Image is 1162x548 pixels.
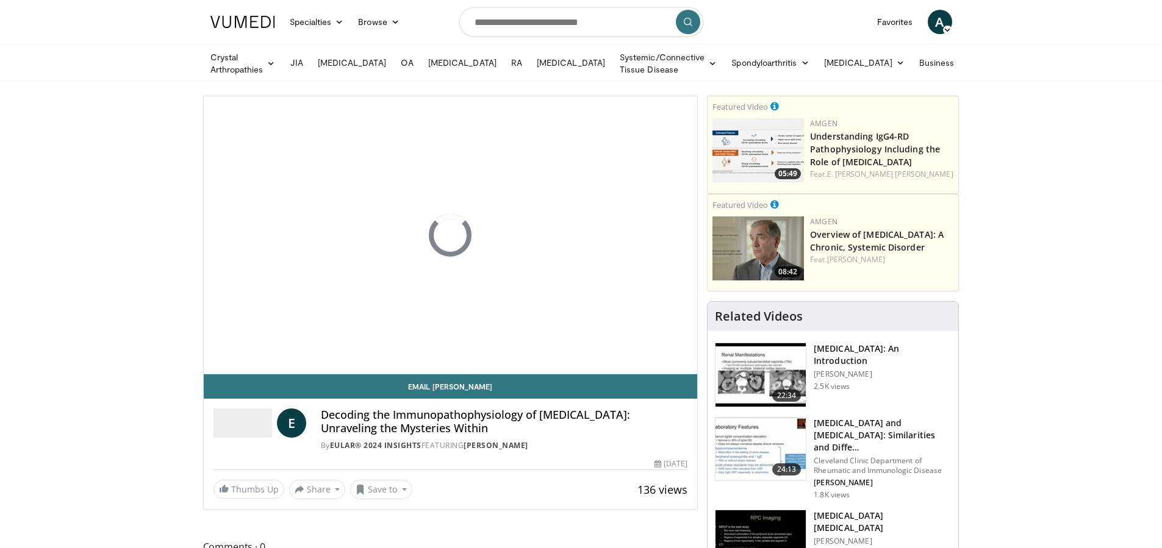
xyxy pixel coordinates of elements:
[814,369,951,379] p: [PERSON_NAME]
[724,51,816,75] a: Spondyloarthritis
[277,408,306,438] a: E
[814,456,951,475] p: Cleveland Clinic Department of Rheumatic and Immunologic Disease
[715,343,806,407] img: 47980f05-c0f7-4192-9362-4cb0fcd554e5.150x105_q85_crop-smart_upscale.jpg
[712,216,804,280] a: 08:42
[204,374,698,399] a: Email [PERSON_NAME]
[814,510,951,534] h3: [MEDICAL_DATA] [MEDICAL_DATA]
[459,7,703,37] input: Search topics, interventions
[810,216,837,227] a: Amgen
[213,408,272,438] img: EULAR® 2024 Insights
[330,440,421,450] a: EULAR® 2024 Insights
[321,440,688,451] div: By FEATURING
[814,490,850,500] p: 1.8K views
[464,440,528,450] a: [PERSON_NAME]
[350,480,412,499] button: Save to
[712,118,804,182] a: 05:49
[213,480,284,499] a: Thumbs Up
[772,390,802,402] span: 22:34
[310,51,393,75] a: [MEDICAL_DATA]
[810,118,837,129] a: Amgen
[321,408,688,435] h4: Decoding the Immunopathophysiology of [MEDICAL_DATA]: Unraveling the Mysteries Within
[529,51,612,75] a: [MEDICAL_DATA]
[775,168,801,179] span: 05:49
[351,10,407,34] a: Browse
[655,458,687,469] div: [DATE]
[504,51,529,75] a: RA
[810,229,944,253] a: Overview of [MEDICAL_DATA]: A Chronic, Systemic Disorder
[814,417,951,454] h3: [MEDICAL_DATA] and [MEDICAL_DATA]: Similarities and Diffe…
[203,51,283,76] a: Crystal Arthropathies
[421,51,504,75] a: [MEDICAL_DATA]
[712,199,768,210] small: Featured Video
[712,118,804,182] img: 3e5b4ad1-6d9b-4d8f-ba8e-7f7d389ba880.png.150x105_q85_crop-smart_upscale.png
[814,478,951,488] p: [PERSON_NAME]
[712,101,768,112] small: Featured Video
[637,482,687,497] span: 136 views
[870,10,920,34] a: Favorites
[814,343,951,367] h3: [MEDICAL_DATA]: An Introduction
[715,418,806,481] img: 639ae221-5c05-4739-ae6e-a8d6e95da367.150x105_q85_crop-smart_upscale.jpg
[810,130,940,168] a: Understanding IgG4-RD Pathophysiology Including the Role of [MEDICAL_DATA]
[210,16,275,28] img: VuMedi Logo
[715,417,951,500] a: 24:13 [MEDICAL_DATA] and [MEDICAL_DATA]: Similarities and Diffe… Cleveland Clinic Department of R...
[282,10,351,34] a: Specialties
[928,10,952,34] a: A
[827,254,885,265] a: [PERSON_NAME]
[204,96,698,374] video-js: Video Player
[827,169,953,179] a: E. [PERSON_NAME] [PERSON_NAME]
[715,343,951,407] a: 22:34 [MEDICAL_DATA]: An Introduction [PERSON_NAME] 2.5K views
[612,51,724,76] a: Systemic/Connective Tissue Disease
[810,254,953,265] div: Feat.
[810,169,953,180] div: Feat.
[814,382,850,391] p: 2.5K views
[289,480,346,499] button: Share
[712,216,804,280] img: 40cb7efb-a405-4d0b-b01f-0267f6ac2b93.png.150x105_q85_crop-smart_upscale.png
[715,309,803,324] h4: Related Videos
[283,51,310,75] a: JIA
[772,463,802,475] span: 24:13
[775,266,801,277] span: 08:42
[814,536,951,546] p: [PERSON_NAME]
[393,51,421,75] a: OA
[817,51,912,75] a: [MEDICAL_DATA]
[912,51,974,75] a: Business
